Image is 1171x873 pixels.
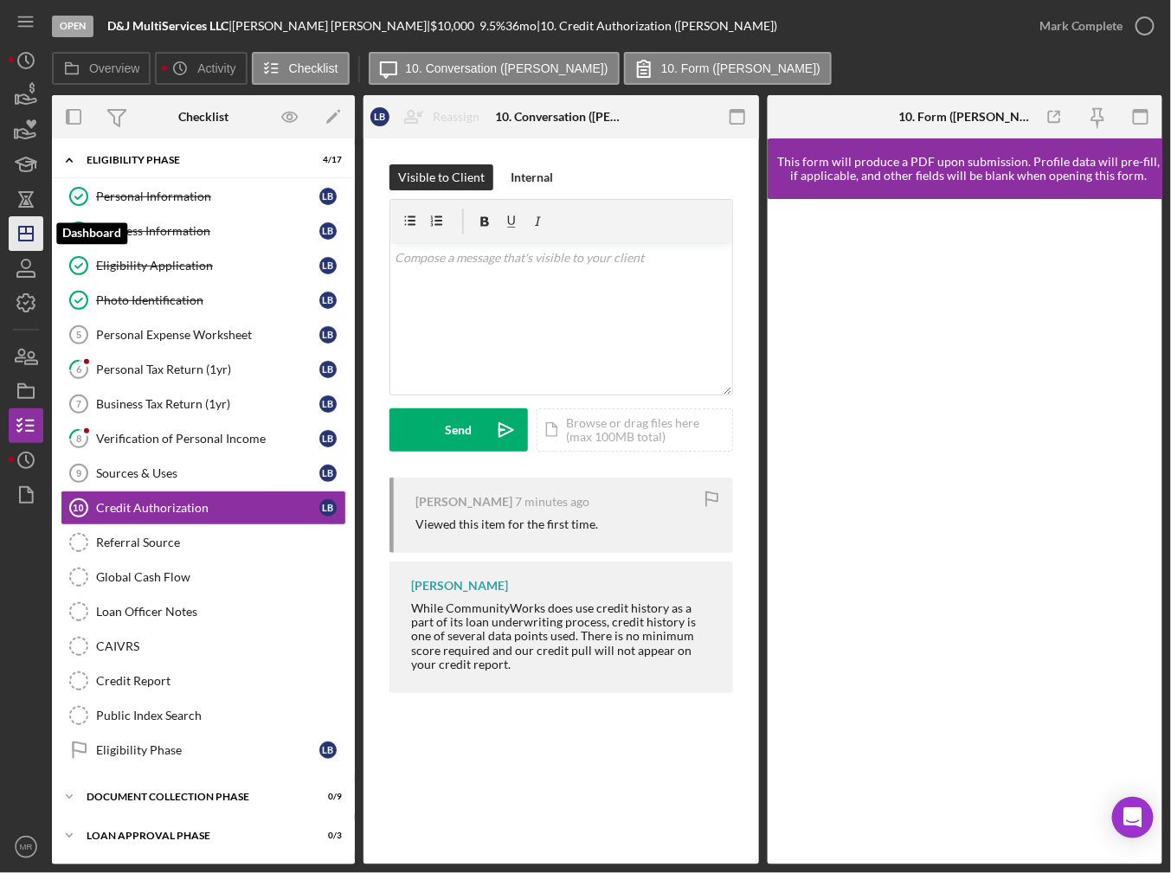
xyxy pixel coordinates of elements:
div: | 10. Credit Authorization ([PERSON_NAME]) [537,19,777,33]
div: Personal Expense Worksheet [96,328,319,342]
a: Referral Source [61,525,346,560]
div: Personal Tax Return (1yr) [96,363,319,376]
button: 10. Conversation ([PERSON_NAME]) [369,52,620,85]
div: Business Information [96,224,319,238]
div: Document Collection Phase [87,792,299,802]
div: 10. Conversation ([PERSON_NAME]) [495,110,627,124]
tspan: 9 [76,468,81,478]
div: 9.5 % [479,19,505,33]
a: Business InformationLB [61,214,346,248]
div: L B [319,430,337,447]
button: Overview [52,52,151,85]
a: 9Sources & UsesLB [61,456,346,491]
div: 10. Form ([PERSON_NAME]) [899,110,1031,124]
button: MR [9,830,43,864]
a: 8Verification of Personal IncomeLB [61,421,346,456]
label: 10. Form ([PERSON_NAME]) [661,61,820,75]
a: Eligibility PhaseLB [61,733,346,767]
div: 0 / 9 [311,792,342,802]
div: Internal [511,164,553,190]
div: | [107,19,232,33]
div: L B [370,107,389,126]
div: L B [319,257,337,274]
div: Reassign [433,99,479,134]
div: L B [319,326,337,343]
div: Loan Approval Phase [87,831,299,841]
div: L B [319,395,337,413]
div: [PERSON_NAME] [411,579,508,593]
div: L B [319,741,337,759]
button: Send [389,408,528,452]
iframe: Lenderfit form [785,216,1148,847]
b: D&J MultiServices LLC [107,18,228,33]
tspan: 7 [76,399,81,409]
div: Eligibility Phase [96,743,319,757]
time: 2025-09-16 18:48 [515,495,589,509]
div: While CommunityWorks does use credit history as a part of its loan underwriting process, credit h... [411,601,716,671]
button: Checklist [252,52,350,85]
div: Public Index Search [96,709,345,722]
button: Activity [155,52,247,85]
button: Internal [502,164,562,190]
label: Checklist [289,61,338,75]
div: Verification of Personal Income [96,432,319,446]
div: Credit Authorization [96,501,319,515]
label: Activity [197,61,235,75]
div: 36 mo [505,19,537,33]
div: L B [319,292,337,309]
tspan: 8 [76,433,81,444]
div: Eligibility Phase [87,155,299,165]
div: L B [319,188,337,205]
a: Credit Report [61,664,346,698]
a: CAIVRS [61,629,346,664]
tspan: 5 [76,330,81,340]
a: 6Personal Tax Return (1yr)LB [61,352,346,387]
div: Send [446,408,473,452]
div: Credit Report [96,674,345,688]
a: Global Cash Flow [61,560,346,594]
div: Eligibility Application [96,259,319,273]
a: 10Credit AuthorizationLB [61,491,346,525]
a: Photo IdentificationLB [61,283,346,318]
div: Global Cash Flow [96,570,345,584]
a: Personal InformationLB [61,179,346,214]
a: 5Personal Expense WorksheetLB [61,318,346,352]
button: Visible to Client [389,164,493,190]
div: L B [319,499,337,517]
div: Personal Information [96,189,319,203]
a: Loan Officer Notes [61,594,346,629]
div: L B [319,465,337,482]
div: CAIVRS [96,639,345,653]
div: 0 / 3 [311,831,342,841]
tspan: 10 [73,503,83,513]
div: 4 / 17 [311,155,342,165]
div: Open [52,16,93,37]
div: Referral Source [96,536,345,549]
button: 10. Form ([PERSON_NAME]) [624,52,832,85]
div: Visible to Client [398,164,485,190]
div: Photo Identification [96,293,319,307]
div: Viewed this item for the first time. [415,517,598,531]
label: Overview [89,61,139,75]
div: Mark Complete [1039,9,1123,43]
a: 7Business Tax Return (1yr)LB [61,387,346,421]
div: Open Intercom Messenger [1112,797,1154,838]
div: This form will produce a PDF upon submission. Profile data will pre-fill, if applicable, and othe... [776,155,1163,183]
button: Mark Complete [1022,9,1162,43]
div: L B [319,361,337,378]
a: Eligibility ApplicationLB [61,248,346,283]
div: Checklist [178,110,228,124]
label: 10. Conversation ([PERSON_NAME]) [406,61,608,75]
span: $10,000 [430,18,474,33]
text: MR [20,843,33,852]
div: Sources & Uses [96,466,319,480]
tspan: 6 [76,363,82,375]
a: Public Index Search [61,698,346,733]
div: [PERSON_NAME] [PERSON_NAME] | [232,19,430,33]
div: [PERSON_NAME] [415,495,512,509]
div: Business Tax Return (1yr) [96,397,319,411]
button: LBReassign [362,99,497,134]
div: L B [319,222,337,240]
div: Loan Officer Notes [96,605,345,619]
